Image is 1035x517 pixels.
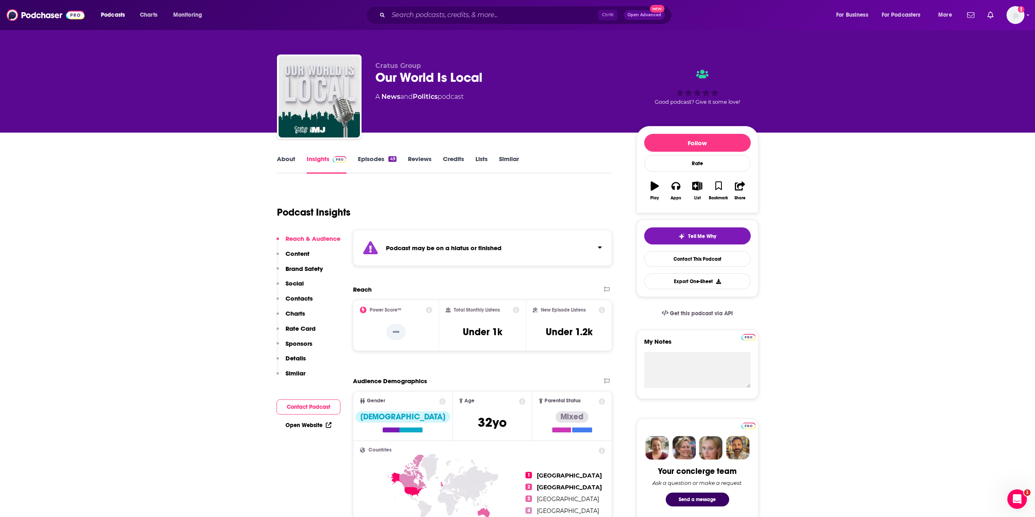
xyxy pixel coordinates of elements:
[709,196,728,201] div: Bookmark
[624,10,665,20] button: Open AdvancedNew
[277,206,351,218] h1: Podcast Insights
[413,93,438,100] a: Politics
[475,155,488,174] a: Lists
[644,176,665,205] button: Play
[655,99,740,105] span: Good podcast? Give it some love!
[408,155,431,174] a: Reviews
[671,196,681,201] div: Apps
[1007,6,1024,24] img: User Profile
[525,484,532,490] span: 2
[277,310,305,325] button: Charts
[374,6,680,24] div: Search podcasts, credits, & more...
[285,294,313,302] p: Contacts
[368,447,392,453] span: Countries
[882,9,921,21] span: For Podcasters
[734,196,745,201] div: Share
[307,155,347,174] a: InsightsPodchaser Pro
[644,155,751,172] div: Rate
[95,9,135,22] button: open menu
[699,436,723,460] img: Jules Profile
[537,472,602,479] span: [GEOGRAPHIC_DATA]
[353,230,612,266] section: Click to expand status details
[537,495,599,503] span: [GEOGRAPHIC_DATA]
[168,9,213,22] button: open menu
[658,466,736,476] div: Your concierge team
[355,411,450,423] div: [DEMOGRAPHIC_DATA]
[678,233,685,240] img: tell me why sparkle
[279,56,360,137] img: Our World Is Local
[665,176,686,205] button: Apps
[101,9,125,21] span: Podcasts
[454,307,500,313] h2: Total Monthly Listens
[277,354,306,369] button: Details
[277,250,309,265] button: Content
[1007,489,1027,509] iframe: Intercom live chat
[277,235,340,250] button: Reach & Audience
[277,369,305,384] button: Similar
[741,334,756,340] img: Podchaser Pro
[388,156,396,162] div: 49
[645,436,669,460] img: Sydney Profile
[285,279,304,287] p: Social
[525,495,532,502] span: 3
[741,421,756,429] a: Pro website
[285,325,316,332] p: Rate Card
[173,9,202,21] span: Monitoring
[370,307,401,313] h2: Power Score™
[655,303,740,323] a: Get this podcast via API
[367,398,385,404] span: Gender
[644,273,751,289] button: Export One-Sheet
[277,325,316,340] button: Rate Card
[7,7,85,23] img: Podchaser - Follow, Share and Rate Podcasts
[670,310,733,317] span: Get this podcast via API
[285,422,331,429] a: Open Website
[688,233,716,240] span: Tell Me Why
[499,155,519,174] a: Similar
[984,8,997,22] a: Show notifications dropdown
[525,507,532,514] span: 4
[277,279,304,294] button: Social
[876,9,933,22] button: open menu
[741,423,756,429] img: Podchaser Pro
[636,62,758,112] div: Good podcast? Give it some love!
[277,265,323,280] button: Brand Safety
[644,134,751,152] button: Follow
[546,326,593,338] h3: Under 1.2k
[686,176,708,205] button: List
[1007,6,1024,24] span: Logged in as egilfenbaum
[1024,489,1031,496] span: 1
[537,484,602,491] span: [GEOGRAPHIC_DATA]
[1018,6,1024,13] svg: Add a profile image
[537,507,599,515] span: [GEOGRAPHIC_DATA]
[741,333,756,340] a: Pro website
[285,265,323,273] p: Brand Safety
[277,294,313,310] button: Contacts
[140,9,157,21] span: Charts
[381,93,400,100] a: News
[277,340,312,355] button: Sponsors
[1007,6,1024,24] button: Show profile menu
[386,244,501,252] strong: Podcast may be on a hiatus or finished
[353,377,427,385] h2: Audience Demographics
[478,414,507,430] span: 32 yo
[388,9,598,22] input: Search podcasts, credits, & more...
[358,155,396,174] a: Episodes49
[836,9,868,21] span: For Business
[650,5,665,13] span: New
[277,399,340,414] button: Contact Podcast
[443,155,464,174] a: Credits
[541,307,586,313] h2: New Episode Listens
[464,398,475,404] span: Age
[830,9,878,22] button: open menu
[938,9,952,21] span: More
[285,235,340,242] p: Reach & Audience
[386,324,406,340] p: --
[933,9,962,22] button: open menu
[644,338,751,352] label: My Notes
[598,10,617,20] span: Ctrl K
[375,62,421,70] span: Cratus Group
[708,176,729,205] button: Bookmark
[726,436,750,460] img: Jon Profile
[729,176,750,205] button: Share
